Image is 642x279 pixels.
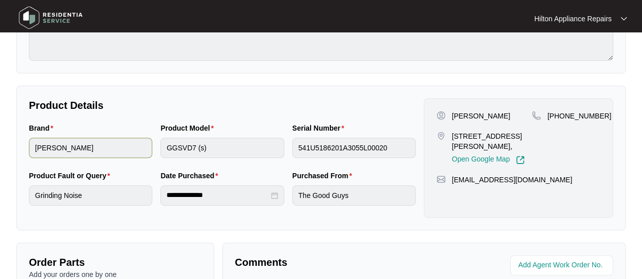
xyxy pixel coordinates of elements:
[621,16,627,21] img: dropdown arrow
[29,255,201,269] p: Order Parts
[452,131,532,151] p: [STREET_ADDRESS][PERSON_NAME],
[160,123,218,133] label: Product Model
[235,255,417,269] p: Comments
[29,123,57,133] label: Brand
[534,14,612,24] p: Hilton Appliance Repairs
[292,138,416,158] input: Serial Number
[292,123,348,133] label: Serial Number
[29,171,114,181] label: Product Fault or Query
[516,155,525,165] img: Link-External
[29,185,152,206] input: Product Fault or Query
[29,138,152,158] input: Brand
[292,171,356,181] label: Purchased From
[29,98,416,112] p: Product Details
[452,155,525,165] a: Open Google Map
[292,185,416,206] input: Purchased From
[436,111,446,120] img: user-pin
[452,175,572,185] p: [EMAIL_ADDRESS][DOMAIN_NAME]
[547,112,611,120] span: [PHONE_NUMBER]
[436,131,446,140] img: map-pin
[160,171,222,181] label: Date Purchased
[166,190,268,201] input: Date Purchased
[436,175,446,184] img: map-pin
[452,111,510,121] p: [PERSON_NAME]
[160,138,284,158] input: Product Model
[15,3,86,33] img: residentia service logo
[518,259,607,271] input: Add Agent Work Order No.
[532,111,541,120] img: map-pin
